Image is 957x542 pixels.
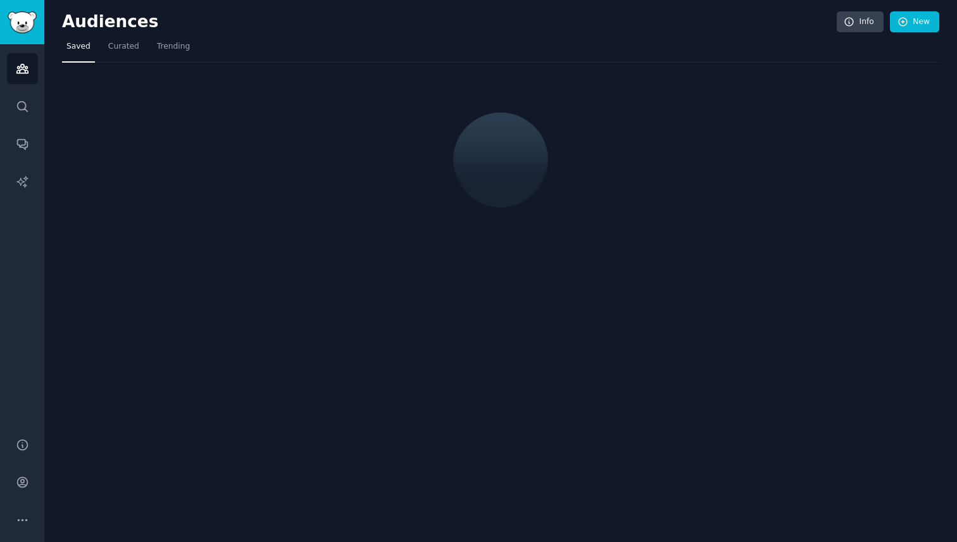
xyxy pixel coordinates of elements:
[8,11,37,34] img: GummySearch logo
[890,11,939,33] a: New
[62,12,837,32] h2: Audiences
[837,11,884,33] a: Info
[153,37,194,63] a: Trending
[104,37,144,63] a: Curated
[66,41,91,52] span: Saved
[108,41,139,52] span: Curated
[157,41,190,52] span: Trending
[62,37,95,63] a: Saved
